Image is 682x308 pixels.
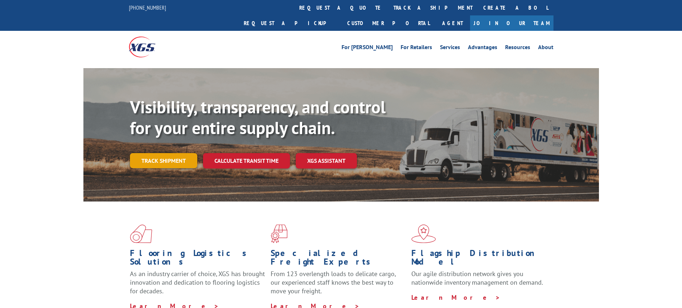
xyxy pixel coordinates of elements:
h1: Flagship Distribution Model [411,249,547,270]
a: Agent [435,15,470,31]
a: Join Our Team [470,15,553,31]
a: Track shipment [130,153,197,168]
a: [PHONE_NUMBER] [129,4,166,11]
a: Advantages [468,44,497,52]
img: xgs-icon-total-supply-chain-intelligence-red [130,224,152,243]
a: Resources [505,44,530,52]
a: Request a pickup [238,15,342,31]
a: For [PERSON_NAME] [342,44,393,52]
span: Our agile distribution network gives you nationwide inventory management on demand. [411,270,543,286]
b: Visibility, transparency, and control for your entire supply chain. [130,96,386,139]
a: About [538,44,553,52]
a: For Retailers [401,44,432,52]
a: Services [440,44,460,52]
img: xgs-icon-focused-on-flooring-red [271,224,287,243]
span: As an industry carrier of choice, XGS has brought innovation and dedication to flooring logistics... [130,270,265,295]
a: Customer Portal [342,15,435,31]
a: XGS ASSISTANT [296,153,357,169]
a: Learn More > [411,293,500,302]
h1: Specialized Freight Experts [271,249,406,270]
a: Calculate transit time [203,153,290,169]
img: xgs-icon-flagship-distribution-model-red [411,224,436,243]
h1: Flooring Logistics Solutions [130,249,265,270]
p: From 123 overlength loads to delicate cargo, our experienced staff knows the best way to move you... [271,270,406,302]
